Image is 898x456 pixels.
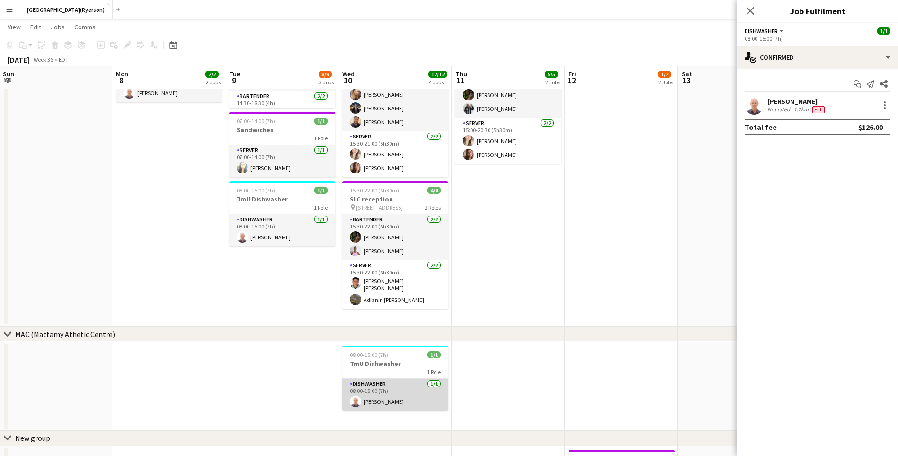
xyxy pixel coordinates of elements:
[342,214,448,260] app-card-role: BARTENDER2/215:30-22:00 (6h30m)[PERSON_NAME][PERSON_NAME]
[356,204,403,211] span: [STREET_ADDRESS]
[205,71,219,78] span: 2/2
[314,204,328,211] span: 1 Role
[314,118,328,125] span: 1/1
[745,35,890,42] div: 08:00-15:00 (7h)
[1,75,14,86] span: 7
[237,118,275,125] span: 07:00-14:00 (7h)
[71,21,99,33] a: Comms
[342,359,448,368] h3: TmU Dishwasher
[237,187,275,194] span: 08:00-15:00 (7h)
[454,75,467,86] span: 11
[342,260,448,309] app-card-role: SERVER2/215:30-22:00 (6h30m)[PERSON_NAME] [PERSON_NAME]Adianin [PERSON_NAME]
[342,37,448,177] app-job-card: 15:30-21:00 (5h30m)6/6IMA RECEPTION [STREET_ADDRESS]2 RolesBARTENDER4/415:30-21:00 (5h30m)[PERSON...
[228,75,240,86] span: 9
[229,181,335,246] app-job-card: 08:00-15:00 (7h)1/1TmU Dishwasher1 RoleDISHWASHER1/108:00-15:00 (7h)[PERSON_NAME]
[341,75,355,86] span: 10
[737,46,898,69] div: Confirmed
[31,56,55,63] span: Week 36
[27,21,45,33] a: Edit
[745,122,777,132] div: Total fee
[658,71,671,78] span: 1/2
[792,106,810,113] div: 1.2km
[427,351,441,358] span: 1/1
[767,106,792,113] div: Not rated
[51,23,65,31] span: Jobs
[858,122,883,132] div: $126.00
[319,79,334,86] div: 3 Jobs
[455,118,561,164] app-card-role: SERVER2/215:00-20:30 (5h30m)[PERSON_NAME][PERSON_NAME]
[47,21,69,33] a: Jobs
[15,433,50,443] div: New group
[350,351,388,358] span: 08:00-15:00 (7h)
[680,75,692,86] span: 13
[74,23,96,31] span: Comms
[229,145,335,177] app-card-role: SERVER1/107:00-14:00 (7h)[PERSON_NAME]
[342,131,448,177] app-card-role: SERVER2/215:30-21:00 (5h30m)[PERSON_NAME][PERSON_NAME]
[229,126,335,134] h3: Sandwiches
[319,71,332,78] span: 8/9
[4,21,25,33] a: View
[3,70,14,78] span: Sun
[812,106,825,113] span: Fee
[569,70,576,78] span: Fri
[877,27,890,35] span: 1/1
[15,329,115,339] div: MAC (Mattamy Athetic Centre)
[427,187,441,194] span: 4/4
[737,5,898,17] h3: Job Fulfilment
[19,0,113,19] button: [GEOGRAPHIC_DATA](Ryerson)
[427,368,441,375] span: 1 Role
[658,79,673,86] div: 2 Jobs
[342,58,448,131] app-card-role: BARTENDER4/415:30-21:00 (5h30m)[PERSON_NAME][PERSON_NAME][PERSON_NAME][PERSON_NAME]
[455,39,561,164] app-job-card: 15:00-20:30 (5h30m)4/4LIB RECEPTION2 RolesBARTENDER2/215:00-20:30 (5h30m)[PERSON_NAME][PERSON_NAM...
[810,106,827,113] div: Crew has different fees then in role
[314,187,328,194] span: 1/1
[455,70,467,78] span: Thu
[682,70,692,78] span: Sat
[428,71,447,78] span: 12/12
[342,346,448,411] app-job-card: 08:00-15:00 (7h)1/1TmU Dishwasher1 RoleDISHWASHER1/108:00-15:00 (7h)[PERSON_NAME]
[116,70,128,78] span: Mon
[545,71,558,78] span: 5/5
[429,79,447,86] div: 4 Jobs
[425,204,441,211] span: 2 Roles
[767,97,827,106] div: [PERSON_NAME]
[115,75,128,86] span: 8
[567,75,576,86] span: 12
[314,135,328,142] span: 1 Role
[229,214,335,246] app-card-role: DISHWASHER1/108:00-15:00 (7h)[PERSON_NAME]
[8,55,29,64] div: [DATE]
[342,70,355,78] span: Wed
[30,23,41,31] span: Edit
[59,56,69,63] div: EDT
[229,91,335,137] app-card-role: BARTENDER2/214:30-18:30 (4h)
[229,112,335,177] app-job-card: 07:00-14:00 (7h)1/1Sandwiches1 RoleSERVER1/107:00-14:00 (7h)[PERSON_NAME]
[342,379,448,411] app-card-role: DISHWASHER1/108:00-15:00 (7h)[PERSON_NAME]
[206,79,221,86] div: 2 Jobs
[229,70,240,78] span: Tue
[455,72,561,118] app-card-role: BARTENDER2/215:00-20:30 (5h30m)[PERSON_NAME][PERSON_NAME]
[229,195,335,203] h3: TmU Dishwasher
[342,181,448,309] app-job-card: 15:30-22:00 (6h30m)4/4SLC reception [STREET_ADDRESS]2 RolesBARTENDER2/215:30-22:00 (6h30m)[PERSON...
[8,23,21,31] span: View
[350,187,399,194] span: 15:30-22:00 (6h30m)
[342,195,448,203] h3: SLC reception
[745,27,778,35] span: DISHWASHER
[745,27,785,35] button: DISHWASHER
[545,79,560,86] div: 2 Jobs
